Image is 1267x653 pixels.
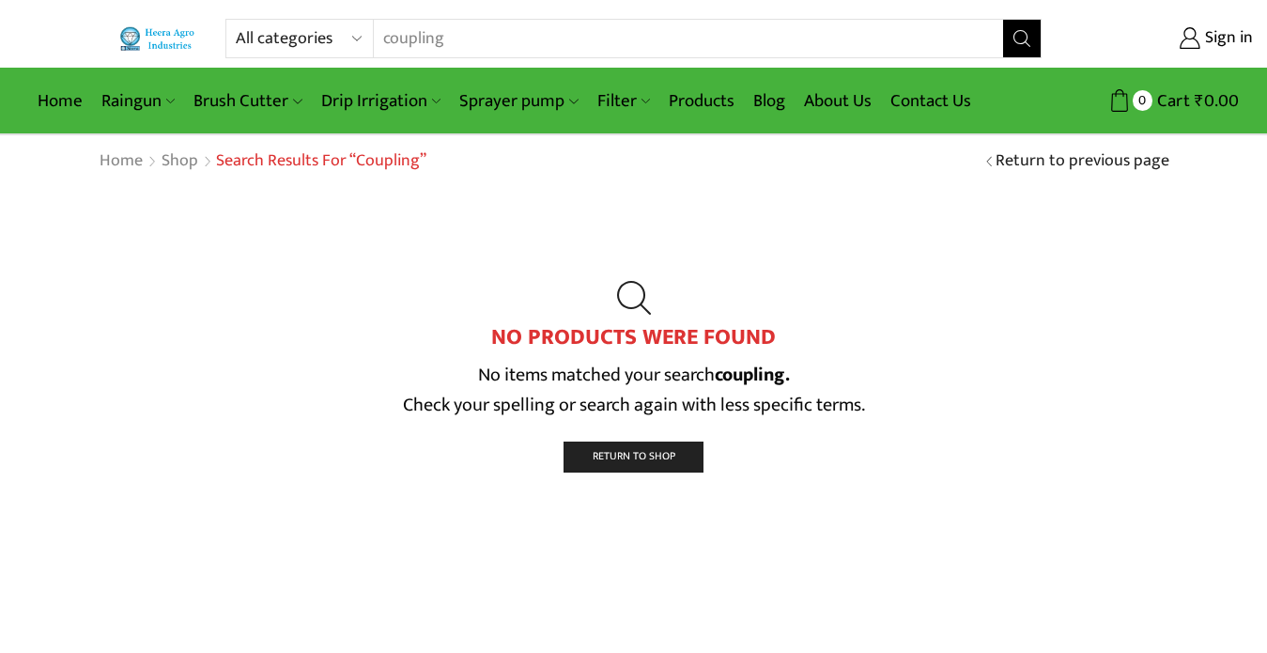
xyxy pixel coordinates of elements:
span: 0 [1133,90,1152,110]
a: Brush Cutter [184,79,311,123]
a: Sprayer pump [450,79,587,123]
a: Contact Us [881,79,981,123]
nav: Breadcrumb [99,149,426,174]
a: Raingun [92,79,184,123]
a: Blog [744,79,795,123]
span: Return To Shop [593,447,675,465]
bdi: 0.00 [1195,86,1239,116]
span: Cart [1152,88,1190,114]
a: Sign in [1070,22,1253,55]
a: Drip Irrigation [312,79,450,123]
p: No items matched your search Check your spelling or search again with less specific terms. [99,360,1169,420]
input: Search for... [374,20,980,57]
a: Home [28,79,92,123]
a: 0 Cart ₹0.00 [1060,84,1239,118]
a: Shop [161,149,199,174]
a: Return To Shop [564,442,704,473]
a: Products [659,79,744,123]
h1: Search results for “coupling” [216,151,426,172]
span: ₹ [1195,86,1204,116]
button: Search button [1003,20,1041,57]
strong: coupling. [715,359,790,391]
a: Return to previous page [996,149,1169,174]
a: Filter [588,79,659,123]
a: Home [99,149,144,174]
span: Sign in [1200,26,1253,51]
h2: No products were found [99,324,1169,351]
a: About Us [795,79,881,123]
